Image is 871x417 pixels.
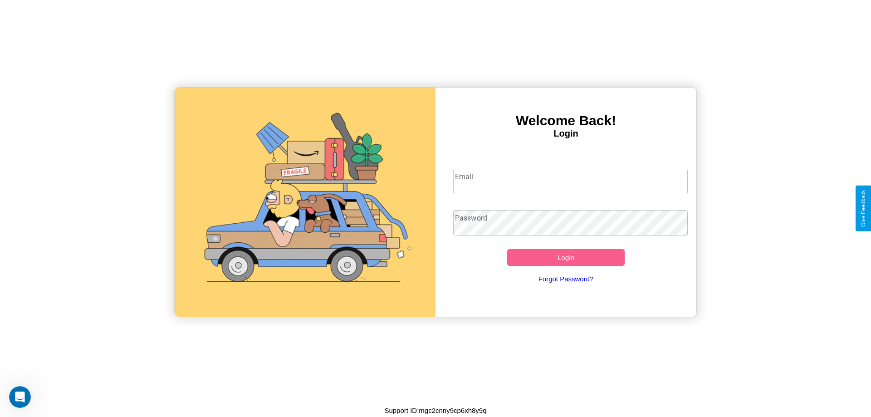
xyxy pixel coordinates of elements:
[507,249,625,266] button: Login
[384,404,486,417] p: Support ID: mgc2cnny9cp6xh8y9q
[175,88,435,317] img: gif
[435,113,696,128] h3: Welcome Back!
[449,266,684,292] a: Forgot Password?
[860,190,866,227] div: Give Feedback
[9,386,31,408] iframe: Intercom live chat
[435,128,696,139] h4: Login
